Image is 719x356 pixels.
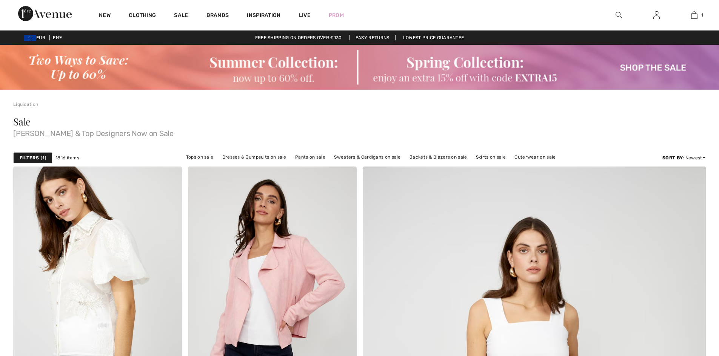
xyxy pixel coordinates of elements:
[249,35,348,40] a: Free shipping on orders over €130
[99,12,111,20] a: New
[20,154,39,161] strong: Filters
[24,35,48,40] span: EUR
[330,152,404,162] a: Sweaters & Cardigans on sale
[206,12,229,20] a: Brands
[329,11,344,19] a: Prom
[13,127,706,137] span: [PERSON_NAME] & Top Designers Now on Sale
[511,152,559,162] a: Outerwear on sale
[53,35,62,40] span: EN
[662,155,683,160] strong: Sort By
[676,11,713,20] a: 1
[397,35,470,40] a: Lowest Price Guarantee
[219,152,290,162] a: Dresses & Jumpsuits on sale
[653,11,660,20] img: My Info
[129,12,156,20] a: Clothing
[55,154,79,161] span: 1816 items
[701,12,703,18] span: 1
[647,11,666,20] a: Sign In
[691,11,697,20] img: My Bag
[291,152,329,162] a: Pants on sale
[24,35,36,41] img: Euro
[616,11,622,20] img: search the website
[299,11,311,19] a: Live
[349,35,396,40] a: Easy Returns
[406,152,471,162] a: Jackets & Blazers on sale
[174,12,188,20] a: Sale
[472,152,510,162] a: Skirts on sale
[662,154,706,161] div: : Newest
[13,115,31,128] span: Sale
[247,12,280,20] span: Inspiration
[13,102,38,107] a: Liquidation
[182,152,217,162] a: Tops on sale
[41,154,46,161] span: 1
[18,6,72,21] img: 1ère Avenue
